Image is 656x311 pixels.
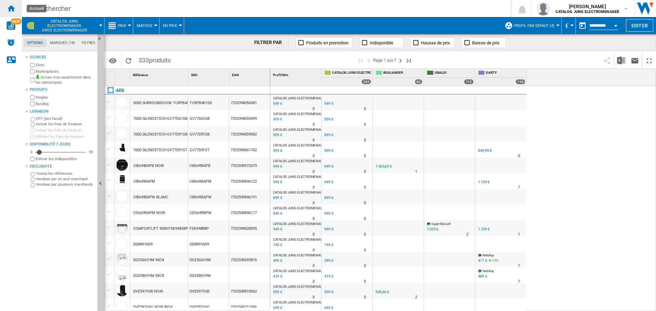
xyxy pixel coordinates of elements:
[431,222,451,226] span: Super10count
[272,147,282,154] div: Mise à jour : vendredi 19 septembre 2025 16:06
[313,200,315,207] div: Délai de livraison : 0 jour
[132,69,188,79] div: Sort None
[614,52,628,68] button: Télécharger au format Excel
[231,69,270,79] div: EAN Sort None
[505,17,558,34] div: Profil par défaut (4)
[374,289,389,296] div: 949,46 €
[38,19,91,32] span: CATALOG JUNG ELECTROMENAGER:Gros electroménager
[323,210,333,217] div: 949 €
[364,231,366,238] div: Délai de livraison : 0 jour
[116,69,130,79] div: Sort None
[364,278,366,285] div: Délai de livraison : 0 jour
[30,157,35,161] input: Afficher les frais de livraison
[482,253,494,257] span: Netnbuy
[272,273,282,280] div: Mise à jour : vendredi 19 septembre 2025 16:06
[359,37,404,48] button: Indisponible
[254,39,289,46] div: FILTRER PAR
[133,189,168,205] div: CIB6490APW BLANC
[364,121,366,128] div: Délai de livraison : 0 jour
[188,142,229,157] div: GV77D91ST
[122,52,135,68] button: Recharger
[36,75,95,85] label: Inclure mon assortiment dans les statistiques
[375,164,392,169] div: 1 403,64 €
[324,164,333,169] div: 949 €
[272,289,282,296] div: Mise à jour : vendredi 19 septembre 2025 16:06
[149,57,171,64] span: produits
[272,242,282,249] div: Mise à jour : vendredi 19 septembre 2025 16:06
[642,52,656,68] button: Plein écran
[324,258,333,263] div: 399 €
[313,121,315,128] div: Délai de livraison : 0 jour
[30,128,35,132] input: Inclure les frais de livraison
[133,221,201,237] div: COMFORTLIFT 9000 FSK94858P BLANC
[163,17,180,34] div: En Prix
[29,150,34,155] div: 0
[364,200,366,207] div: Délai de livraison : 0 jour
[323,289,333,296] div: 599 €
[188,252,229,267] div: DGE5661HM
[133,284,163,299] div: DVE5971HB NOIR
[610,18,622,31] button: Open calendar
[30,183,35,187] input: Vendues par plusieurs marchands
[229,204,270,220] div: 7332543846177
[191,73,197,77] span: SKU
[374,163,392,170] div: 1 403,64 €
[518,263,520,269] div: Délai de livraison : 7 jours
[273,238,326,241] span: CATALOG JUNG ELECTROMENAGER
[323,195,333,201] div: 899 €
[137,17,156,34] div: Matrice
[313,168,315,175] div: Délai de livraison : 0 jour
[323,273,333,280] div: 419 €
[514,24,555,28] span: Profil par défaut (4)
[472,40,499,45] span: Baisse de prix
[364,247,366,254] div: Délai de livraison : 0 jour
[415,79,422,84] div: 63 offers sold by BOULANGER
[313,137,315,144] div: Délai de livraison : 0 jour
[188,267,229,283] div: DGE5861HM
[188,283,229,299] div: DVE5971HB
[36,75,40,79] img: mysite-bg-18x18.png
[272,163,282,170] div: Mise à jour : vendredi 19 septembre 2025 16:06
[7,38,15,46] img: alerts-logo.svg
[133,73,148,77] span: Référence
[30,95,35,100] input: Singles
[435,70,474,76] span: UBALDI
[313,184,315,191] div: Délai de livraison : 0 jour
[478,227,490,231] div: 1 299 €
[324,149,333,153] div: 599 €
[313,247,315,254] div: Délai de livraison : 0 jour
[30,117,35,122] input: OFF (prix facial)
[556,3,619,10] span: [PERSON_NAME]
[272,195,282,201] div: Mise à jour : vendredi 19 septembre 2025 16:06
[30,102,35,106] input: Bundles
[118,24,126,28] span: Prix
[364,137,366,144] div: Délai de livraison : 0 jour
[229,252,270,267] div: 7332543659876
[364,153,366,159] div: Délai de livraison : 0 jour
[188,204,229,220] div: CIS6699BPW
[163,24,177,28] span: En Prix
[36,149,86,156] md-slider: Disponibilité
[324,227,333,231] div: 949 €
[516,79,525,84] div: 110 offers sold by DARTY
[273,128,326,131] span: CATALOG JUNG ELECTROMENAGER
[272,226,282,233] div: Mise à jour : vendredi 19 septembre 2025 16:07
[30,109,95,114] div: Livraison
[491,257,495,266] i: %
[30,164,95,169] div: Exclusivité
[313,105,315,112] div: Délai de livraison : 0 jour
[323,132,333,139] div: 599 €
[87,150,95,155] div: 90
[272,69,321,79] div: Profil Min Sort None
[313,263,315,269] div: Délai de livraison : 0 jour
[272,210,282,217] div: Mise à jour : vendredi 19 septembre 2025 16:06
[324,211,333,216] div: 949 €
[323,147,333,154] div: 599 €
[190,69,229,79] div: Sort None
[272,257,282,264] div: Mise à jour : vendredi 19 septembre 2025 16:06
[132,69,188,79] div: Référence Sort None
[273,190,326,194] span: CATALOG JUNG ELECTROMENAGER
[30,76,35,84] input: Inclure mon assortiment dans les statistiques
[323,179,333,186] div: 949 €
